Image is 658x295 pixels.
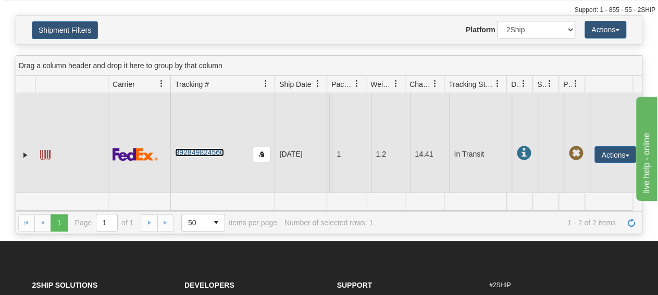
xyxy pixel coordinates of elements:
[279,79,311,89] span: Ship Date
[348,75,366,93] a: Packages filter column settings
[563,79,572,89] span: Pickup Status
[380,219,616,227] span: 1 - 2 of 2 items
[113,79,135,89] span: Carrier
[51,214,67,231] span: Page 1
[208,214,225,231] span: select
[188,217,202,228] span: 50
[253,147,270,162] button: Copy to clipboard
[257,75,275,93] a: Tracking # filter column settings
[96,214,117,231] input: Page 1
[409,79,431,89] span: Charge
[181,214,277,232] span: items per page
[370,79,392,89] span: Weight
[568,146,583,161] span: Pickup Not Assigned
[634,94,657,200] iframe: chat widget
[489,282,626,289] h6: #2SHIP
[594,146,636,163] button: Actions
[175,148,224,157] a: 392849824560
[449,79,494,89] span: Tracking Status
[113,148,158,161] img: 2 - FedEx Express®
[8,6,96,19] div: live help - online
[16,56,642,76] div: grid grouping header
[489,75,506,93] a: Tracking Status filter column settings
[515,75,532,93] a: Delivery Status filter column settings
[567,75,585,93] a: Pickup Status filter column settings
[309,75,327,93] a: Ship Date filter column settings
[387,75,405,93] a: Weight filter column settings
[449,93,512,215] td: In Transit
[516,146,531,161] span: In Transit
[541,75,558,93] a: Shipment Issues filter column settings
[511,79,520,89] span: Delivery Status
[466,24,495,35] label: Platform
[75,214,134,232] span: Page of 1
[32,281,98,289] strong: 2Ship Solutions
[275,93,327,215] td: [DATE]
[426,75,444,93] a: Charge filter column settings
[332,93,371,215] td: 1
[623,214,640,231] a: Refresh
[337,281,373,289] strong: Support
[329,93,332,215] td: [PERSON_NAME] [PERSON_NAME] CA BC KELOWNA V1X 5L9
[537,79,546,89] span: Shipment Issues
[153,75,170,93] a: Carrier filter column settings
[32,21,98,39] button: Shipment Filters
[410,93,449,215] td: 14.41
[184,281,234,289] strong: Developers
[371,93,410,215] td: 1.2
[181,214,225,232] span: Page sizes drop down
[327,93,329,215] td: Sleep Country [GEOGRAPHIC_DATA] Shipping department [GEOGRAPHIC_DATA] [GEOGRAPHIC_DATA] Kitchener...
[175,79,209,89] span: Tracking #
[284,219,373,227] div: Number of selected rows: 1
[20,150,31,160] a: Expand
[585,21,626,39] button: Actions
[40,145,51,162] a: Label
[331,79,353,89] span: Packages
[3,6,655,15] div: Support: 1 - 855 - 55 - 2SHIP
